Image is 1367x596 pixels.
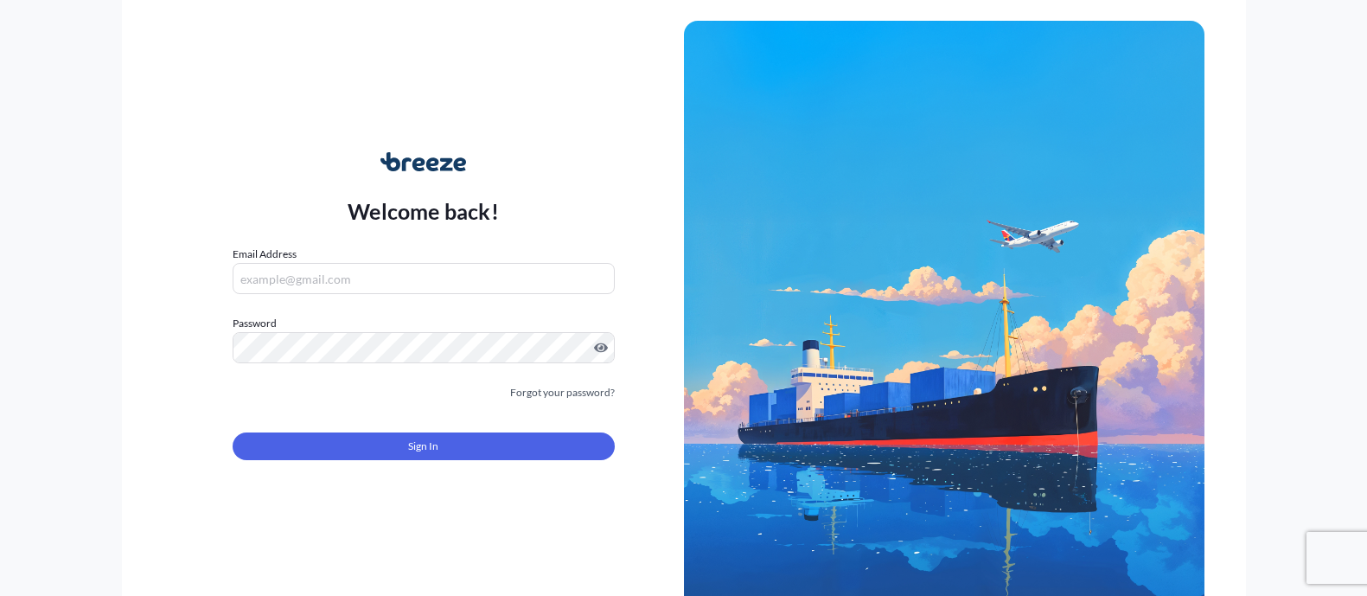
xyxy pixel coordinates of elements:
[233,246,297,263] label: Email Address
[408,438,438,455] span: Sign In
[233,315,615,332] label: Password
[233,433,615,460] button: Sign In
[348,197,499,225] p: Welcome back!
[594,341,608,355] button: Show password
[510,384,615,401] a: Forgot your password?
[233,263,615,294] input: example@gmail.com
